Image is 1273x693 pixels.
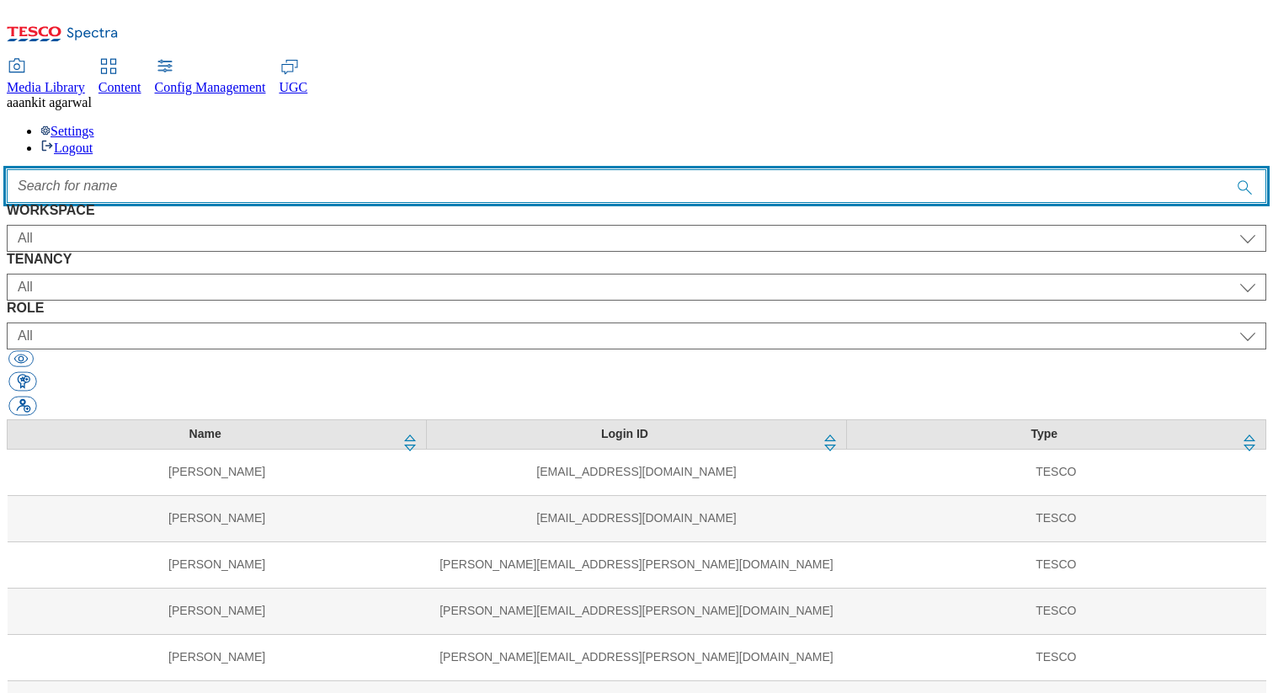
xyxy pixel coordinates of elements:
[8,634,427,680] td: [PERSON_NAME]
[7,203,1266,218] label: WORKSPACE
[437,427,812,442] div: Login ID
[846,634,1265,680] td: TESCO
[427,495,846,541] td: [EMAIL_ADDRESS][DOMAIN_NAME]
[19,95,92,109] span: ankit agarwal
[427,541,846,588] td: [PERSON_NAME][EMAIL_ADDRESS][PERSON_NAME][DOMAIN_NAME]
[99,60,141,95] a: Content
[7,252,1266,267] label: TENANCY
[846,495,1265,541] td: TESCO
[846,449,1265,495] td: TESCO
[857,427,1232,442] div: Type
[280,80,308,94] span: UGC
[7,301,1266,316] label: ROLE
[846,541,1265,588] td: TESCO
[8,495,427,541] td: [PERSON_NAME]
[7,60,85,95] a: Media Library
[155,60,266,95] a: Config Management
[427,634,846,680] td: [PERSON_NAME][EMAIL_ADDRESS][PERSON_NAME][DOMAIN_NAME]
[846,588,1265,634] td: TESCO
[7,95,19,109] span: aa
[99,80,141,94] span: Content
[40,124,94,138] a: Settings
[40,141,93,155] a: Logout
[7,169,1266,203] input: Accessible label text
[8,588,427,634] td: [PERSON_NAME]
[155,80,266,94] span: Config Management
[7,80,85,94] span: Media Library
[280,60,308,95] a: UGC
[8,541,427,588] td: [PERSON_NAME]
[8,449,427,495] td: [PERSON_NAME]
[427,588,846,634] td: [PERSON_NAME][EMAIL_ADDRESS][PERSON_NAME][DOMAIN_NAME]
[18,427,392,442] div: Name
[427,449,846,495] td: [EMAIL_ADDRESS][DOMAIN_NAME]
